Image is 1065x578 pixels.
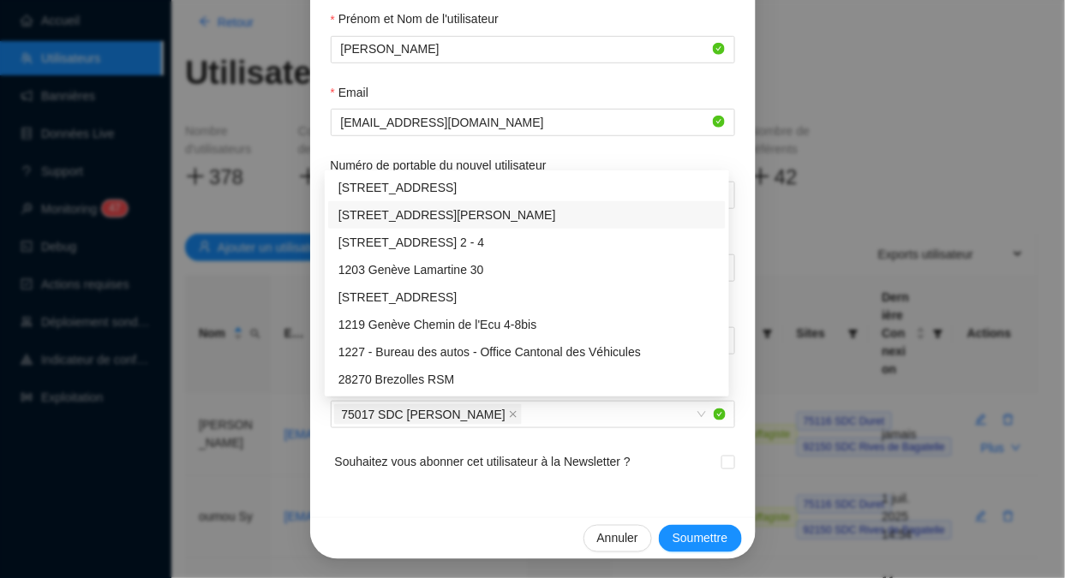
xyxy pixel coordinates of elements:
span: close [426,264,434,272]
span: 75017 SDC Theodore Banville [334,404,522,425]
span: 3 - Superviseur [334,258,440,278]
input: Email [341,114,709,132]
span: 1 - Copropriétaire [341,328,725,354]
button: Annuler [583,525,652,552]
input: Prénom et Nom de l'utilisateur [341,40,709,58]
span: Soumettre [673,529,728,547]
span: Souhaitez vous abonner cet utilisateur à la Newsletter ? [335,453,631,492]
label: Sites [331,375,377,393]
label: Numéro de portable du nouvel utilisateur [331,157,559,175]
input: Numéro de portable du nouvel utilisateur [341,187,709,205]
span: 75017 SDC [PERSON_NAME] [342,405,506,424]
label: Type [331,302,368,320]
span: Annuler [597,529,638,547]
span: close [509,410,518,419]
label: Prénom et Nom de l'utilisateur [331,10,511,28]
label: Email [331,84,380,102]
span: 3 - Superviseur [342,259,423,277]
label: Role [331,229,368,247]
span: check-circle [714,262,726,274]
span: check-circle [714,408,726,420]
button: Soumettre [659,525,742,552]
span: check-circle [714,335,726,347]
